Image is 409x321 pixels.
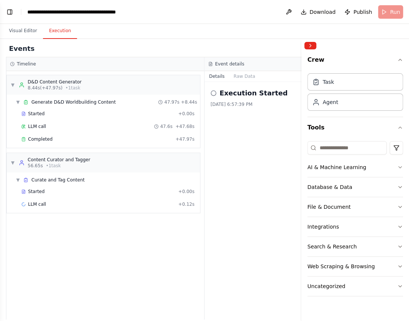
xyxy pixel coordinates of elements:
div: Uncategorized [307,282,345,290]
span: LLM call [28,123,46,129]
div: AI & Machine Learning [307,163,366,171]
span: 47.97s [164,99,179,105]
div: Integrations [307,223,339,230]
span: + 0.00s [178,111,194,117]
span: Publish [353,8,372,16]
span: + 47.68s [175,123,194,129]
button: Visual Editor [3,23,43,39]
span: + 0.00s [178,189,194,195]
span: ▼ [10,82,15,88]
span: LLM call [28,201,46,207]
button: File & Document [307,197,403,217]
span: Curate and Tag Content [31,177,84,183]
span: 8.44s (+47.97s) [28,85,62,91]
button: Web Scraping & Browsing [307,257,403,276]
span: 47.6s [160,123,172,129]
div: Tools [307,138,403,302]
div: [DATE] 6:57:39 PM [210,101,397,107]
span: 56.65s [28,163,43,169]
span: Started [28,189,44,195]
span: + 8.44s [181,99,197,105]
span: Generate D&D Worldbuilding Content [31,99,116,105]
span: • 1 task [65,85,80,91]
h3: Event details [215,61,244,67]
span: Completed [28,136,52,142]
button: Crew [307,52,403,70]
button: Show left sidebar [4,7,15,17]
h2: Execution Started [219,88,287,98]
button: Publish [341,5,375,19]
span: Started [28,111,44,117]
button: Details [204,71,229,82]
div: Database & Data [307,183,352,191]
h2: Events [9,43,34,54]
div: D&D Content Generator [28,79,82,85]
span: ▼ [16,99,20,105]
div: Task [323,78,334,86]
button: Toggle Sidebar [298,39,304,321]
button: Download [298,5,339,19]
div: File & Document [307,203,351,211]
span: + 47.97s [175,136,194,142]
div: Web Scraping & Browsing [307,263,375,270]
nav: breadcrumb [27,8,139,16]
button: Search & Research [307,237,403,256]
button: Execution [43,23,77,39]
div: Agent [323,98,338,106]
button: Collapse right sidebar [304,42,316,49]
h3: Timeline [17,61,36,67]
span: • 1 task [46,163,61,169]
span: ▼ [10,160,15,166]
div: Search & Research [307,243,357,250]
button: Integrations [307,217,403,236]
button: AI & Machine Learning [307,158,403,177]
button: Uncategorized [307,276,403,296]
span: Download [310,8,336,16]
div: Crew [307,70,403,117]
span: ▼ [16,177,20,183]
div: Content Curator and Tagger [28,157,90,163]
button: Database & Data [307,177,403,197]
button: Tools [307,117,403,138]
button: Raw Data [229,71,260,82]
span: + 0.12s [178,201,194,207]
